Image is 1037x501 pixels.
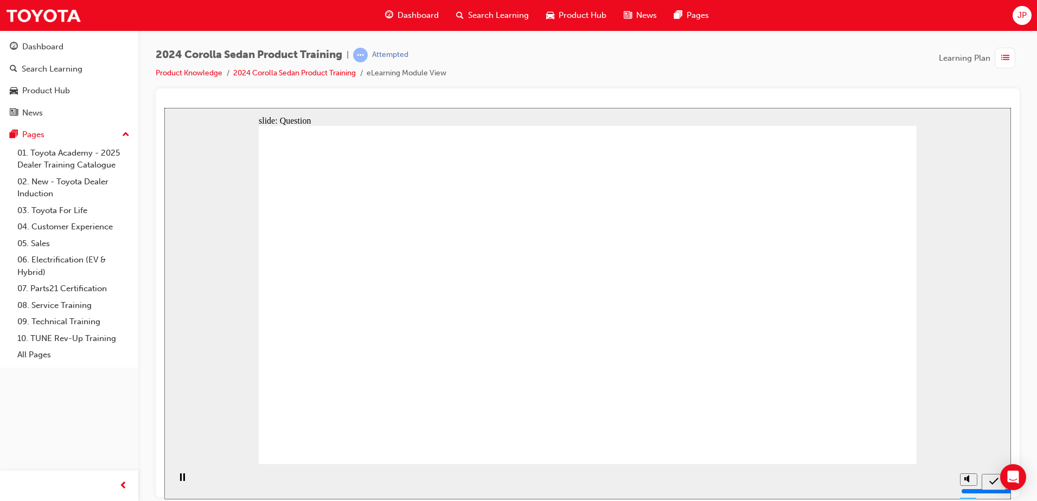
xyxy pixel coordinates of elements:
button: Pages [4,125,134,145]
span: news-icon [624,9,632,22]
button: Pause (Ctrl+Alt+P) [5,365,24,383]
button: JP [1013,6,1032,25]
input: volume [797,379,867,388]
div: Attempted [372,50,408,60]
a: 04. Customer Experience [13,219,134,235]
a: News [4,103,134,123]
span: Search Learning [468,9,529,22]
div: Product Hub [22,85,70,97]
span: guage-icon [10,42,18,52]
span: Learning Plan [939,52,990,65]
div: Search Learning [22,63,82,75]
a: 03. Toyota For Life [13,202,134,219]
span: list-icon [1001,52,1009,65]
button: DashboardSearch LearningProduct HubNews [4,35,134,125]
span: | [347,49,349,61]
span: pages-icon [674,9,682,22]
span: search-icon [10,65,17,74]
span: News [636,9,657,22]
a: Search Learning [4,59,134,79]
button: Mute (Ctrl+Alt+M) [796,365,813,378]
div: Pages [22,129,44,141]
span: Pages [687,9,709,22]
div: playback controls [5,356,24,391]
button: Learning Plan [939,48,1020,68]
span: Product Hub [559,9,606,22]
a: 01. Toyota Academy - 2025 Dealer Training Catalogue [13,145,134,174]
span: car-icon [10,86,18,96]
a: guage-iconDashboard [376,4,447,27]
span: news-icon [10,108,18,118]
div: misc controls [790,356,812,391]
div: News [22,107,43,119]
a: 08. Service Training [13,297,134,314]
span: prev-icon [119,479,127,493]
a: 10. TUNE Rev-Up Training [13,330,134,347]
a: All Pages [13,346,134,363]
a: news-iconNews [615,4,665,27]
a: Dashboard [4,37,134,57]
a: Product Knowledge [156,68,222,78]
a: Product Hub [4,81,134,101]
div: Open Intercom Messenger [1000,464,1026,490]
span: search-icon [456,9,464,22]
span: 2024 Corolla Sedan Product Training [156,49,342,61]
a: 09. Technical Training [13,313,134,330]
a: 07. Parts21 Certification [13,280,134,297]
li: eLearning Module View [367,67,446,80]
span: JP [1017,9,1027,22]
a: search-iconSearch Learning [447,4,537,27]
span: up-icon [122,128,130,142]
a: 2024 Corolla Sedan Product Training [233,68,356,78]
img: Trak [5,3,81,28]
a: 05. Sales [13,235,134,252]
span: learningRecordVerb_ATTEMPT-icon [353,48,368,62]
nav: slide navigation [817,356,842,391]
a: 06. Electrification (EV & Hybrid) [13,252,134,280]
span: Dashboard [398,9,439,22]
span: car-icon [546,9,554,22]
a: car-iconProduct Hub [537,4,615,27]
div: Dashboard [22,41,63,53]
a: 02. New - Toyota Dealer Induction [13,174,134,202]
button: Submit (Ctrl+Alt+S) [817,366,842,382]
span: guage-icon [385,9,393,22]
a: pages-iconPages [665,4,718,27]
span: pages-icon [10,130,18,140]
